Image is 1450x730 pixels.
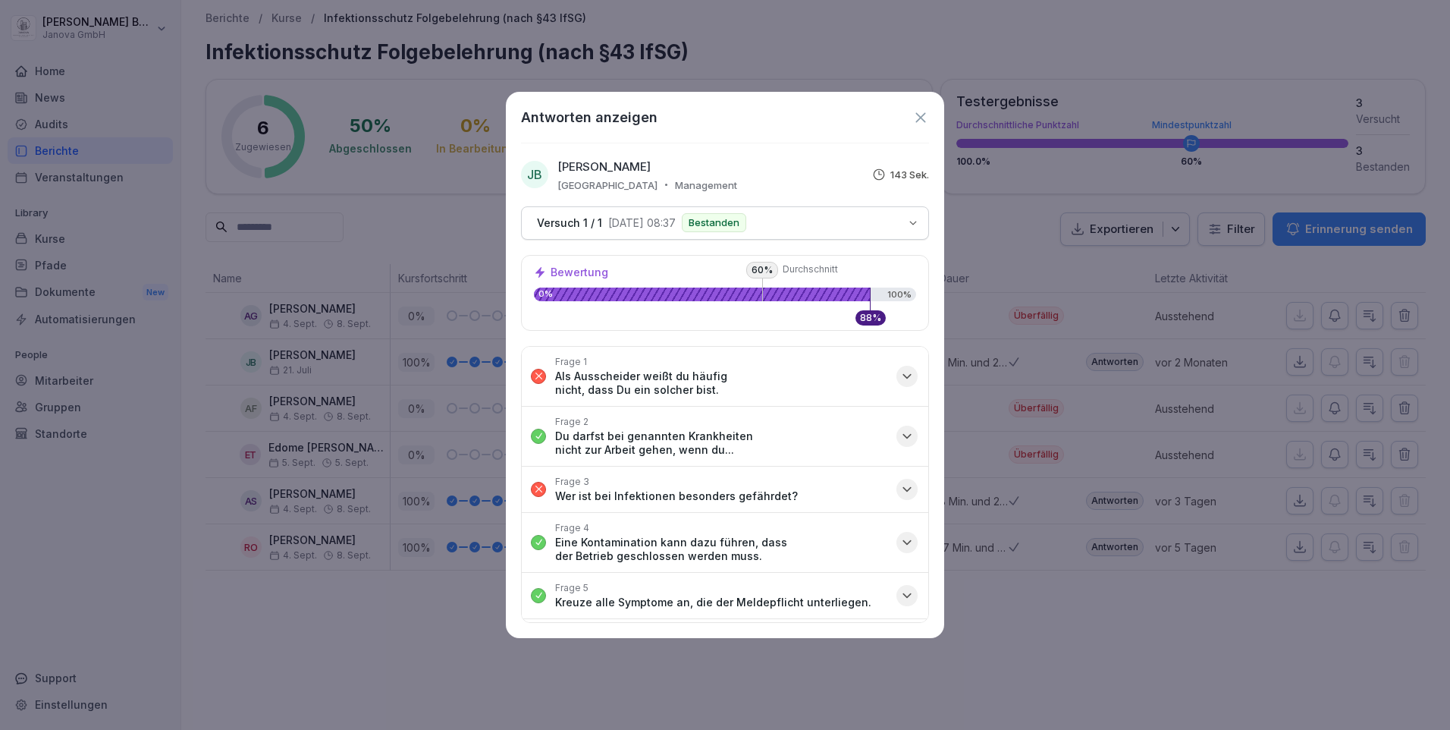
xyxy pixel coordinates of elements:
[557,179,658,191] p: [GEOGRAPHIC_DATA]
[860,313,881,323] p: 88 %
[555,536,887,563] p: Eine Kontamination kann dazu führen, dass der Betrieb geschlossen werden muss.
[555,582,588,594] p: Frage 5
[521,161,548,188] div: JB
[555,356,587,368] p: Frage 1
[522,347,928,406] button: Frage 1Als Ausscheider weißt du häufig nicht, dass Du ein solcher bist.
[555,476,589,488] p: Frage 3
[522,467,928,512] button: Frage 3Wer ist bei Infektionen besonders gefährdet?
[746,262,778,278] p: 60 %
[557,159,651,176] p: [PERSON_NAME]
[887,291,912,299] p: 100%
[890,168,929,181] p: 143 Sek.
[608,217,676,229] p: [DATE] 08:37
[783,263,874,275] span: Durchschnitt
[555,596,871,609] p: Kreuze alle Symptome an, die der Meldepflicht unterliegen.
[555,416,588,428] p: Frage 2
[521,107,658,127] h1: Antworten anzeigen
[675,179,737,191] p: Management
[689,218,739,228] p: Bestanden
[522,573,928,618] button: Frage 5Kreuze alle Symptome an, die der Meldepflicht unterliegen.
[534,290,871,298] p: 0%
[555,370,887,397] p: Als Ausscheider weißt du häufig nicht, dass Du ein solcher bist.
[537,216,602,230] p: Versuch 1 / 1
[555,430,887,457] p: Du darfst bei genannten Krankheiten nicht zur Arbeit gehen, wenn du...
[522,513,928,572] button: Frage 4Eine Kontamination kann dazu führen, dass der Betrieb geschlossen werden muss.
[555,522,589,534] p: Frage 4
[555,489,798,503] p: Wer ist bei Infektionen besonders gefährdet?
[551,267,608,278] p: Bewertung
[522,619,928,678] button: Frage 6Wenn du meldepflichtige Symptome aufweist, genügt es, deinem Arzt [PERSON_NAME] zu geben.
[522,407,928,466] button: Frage 2Du darfst bei genannten Krankheiten nicht zur Arbeit gehen, wenn du...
